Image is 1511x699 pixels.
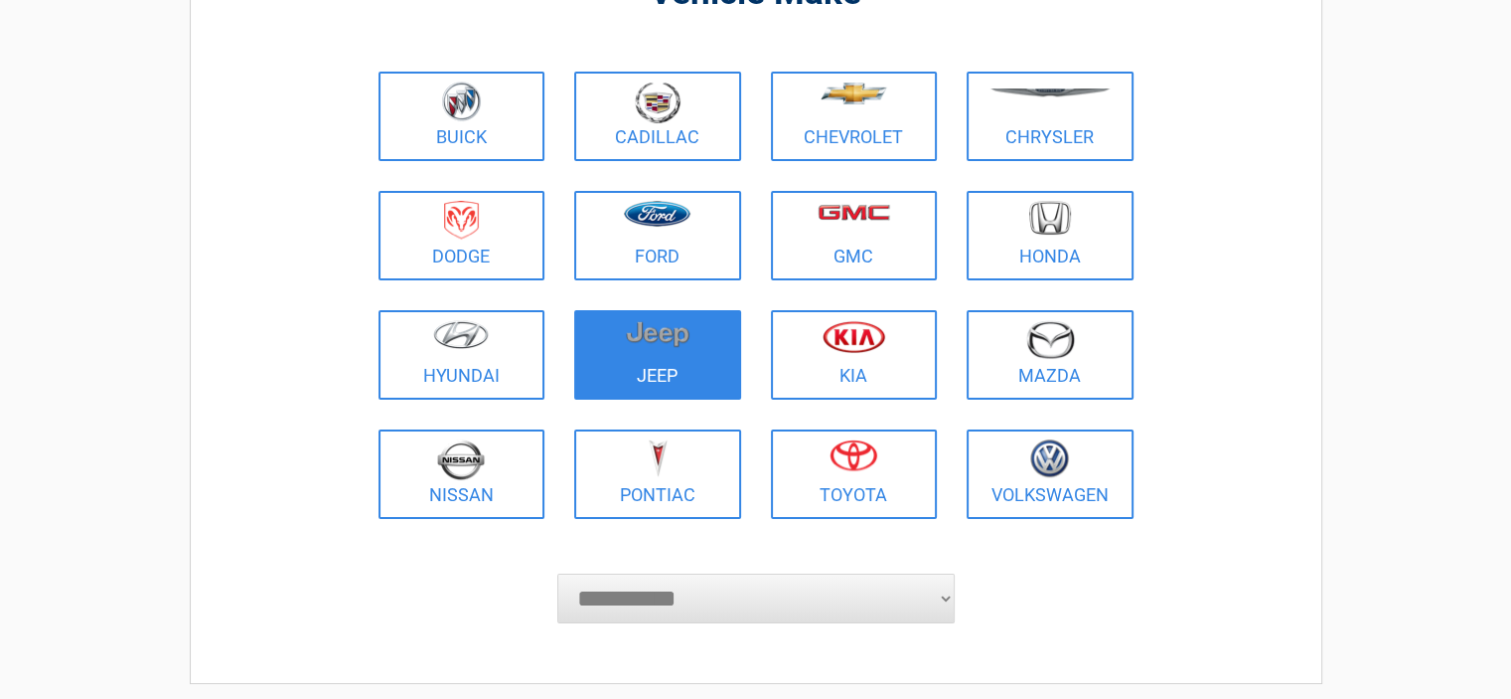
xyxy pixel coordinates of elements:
a: Dodge [378,191,545,280]
img: ford [624,201,690,227]
img: hyundai [433,320,489,349]
a: Toyota [771,430,938,519]
a: Pontiac [574,430,741,519]
img: mazda [1025,320,1075,359]
a: Volkswagen [967,430,1133,519]
img: cadillac [635,82,680,123]
a: GMC [771,191,938,280]
a: Chrysler [967,72,1133,161]
a: Buick [378,72,545,161]
img: dodge [444,201,479,240]
img: volkswagen [1030,439,1069,478]
img: jeep [626,320,689,348]
img: nissan [437,439,485,480]
img: buick [442,82,481,121]
a: Cadillac [574,72,741,161]
a: Ford [574,191,741,280]
a: Honda [967,191,1133,280]
img: kia [823,320,885,353]
a: Nissan [378,430,545,519]
a: Kia [771,310,938,400]
img: chrysler [989,88,1111,97]
a: Mazda [967,310,1133,400]
a: Hyundai [378,310,545,400]
a: Chevrolet [771,72,938,161]
img: honda [1029,201,1071,236]
img: toyota [830,439,877,471]
img: chevrolet [821,83,887,104]
a: Jeep [574,310,741,400]
img: gmc [818,204,890,221]
img: pontiac [648,439,668,477]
